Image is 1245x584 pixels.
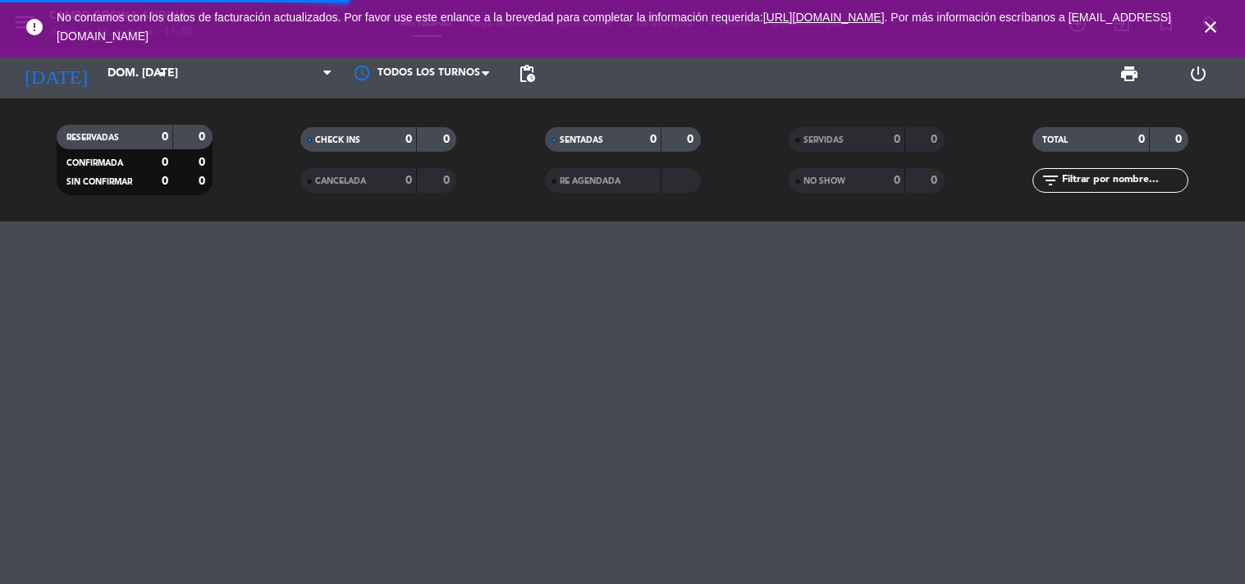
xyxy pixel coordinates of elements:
[894,175,900,186] strong: 0
[931,134,941,145] strong: 0
[315,177,366,185] span: CANCELADA
[66,159,123,167] span: CONFIRMADA
[1119,64,1139,84] span: print
[162,157,168,168] strong: 0
[405,175,412,186] strong: 0
[560,136,603,144] span: SENTADAS
[650,134,657,145] strong: 0
[66,178,132,186] span: SIN CONFIRMAR
[1164,49,1233,98] div: LOG OUT
[1041,171,1060,190] i: filter_list
[25,17,44,37] i: error
[931,175,941,186] strong: 0
[803,177,845,185] span: NO SHOW
[1138,134,1145,145] strong: 0
[57,11,1171,43] a: . Por más información escríbanos a [EMAIL_ADDRESS][DOMAIN_NAME]
[12,56,99,92] i: [DATE]
[443,134,453,145] strong: 0
[1188,64,1208,84] i: power_settings_new
[803,136,844,144] span: SERVIDAS
[199,176,208,187] strong: 0
[162,131,168,143] strong: 0
[162,176,168,187] strong: 0
[405,134,412,145] strong: 0
[687,134,697,145] strong: 0
[1060,171,1188,189] input: Filtrar por nombre...
[1175,134,1185,145] strong: 0
[199,131,208,143] strong: 0
[199,157,208,168] strong: 0
[517,64,537,84] span: pending_actions
[315,136,360,144] span: CHECK INS
[1201,17,1220,37] i: close
[1042,136,1068,144] span: TOTAL
[443,175,453,186] strong: 0
[57,11,1171,43] span: No contamos con los datos de facturación actualizados. Por favor use este enlance a la brevedad p...
[153,64,172,84] i: arrow_drop_down
[894,134,900,145] strong: 0
[560,177,620,185] span: RE AGENDADA
[763,11,885,24] a: [URL][DOMAIN_NAME]
[66,134,119,142] span: RESERVADAS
